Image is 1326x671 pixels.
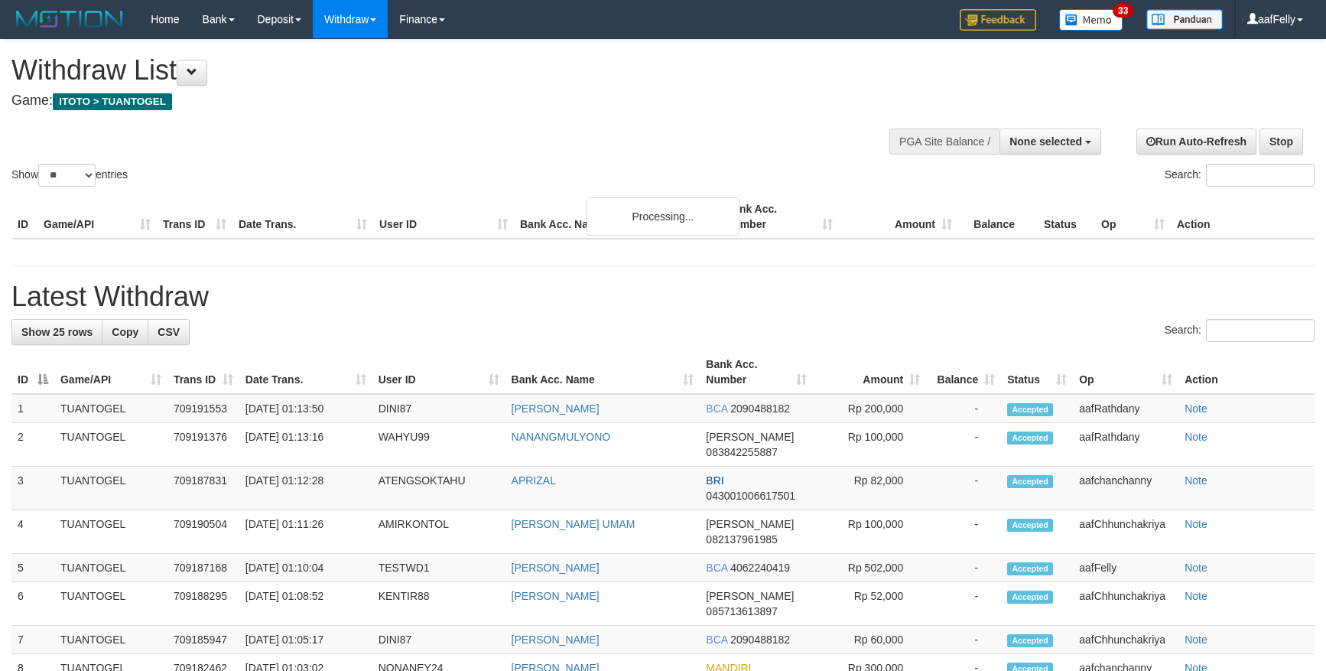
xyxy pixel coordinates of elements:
[167,626,239,654] td: 709185947
[730,402,790,415] span: Copy 2090488182 to clipboard
[37,195,157,239] th: Game/API
[1007,591,1053,604] span: Accepted
[11,93,869,109] h4: Game:
[1038,195,1095,239] th: Status
[11,423,54,467] td: 2
[1073,554,1178,582] td: aafFelly
[1185,431,1207,443] a: Note
[512,431,611,443] a: NANANGMULYONO
[11,195,37,239] th: ID
[11,350,54,394] th: ID: activate to sort column descending
[926,423,1001,467] td: -
[239,394,372,423] td: [DATE] 01:13:50
[148,319,190,345] a: CSV
[926,394,1001,423] td: -
[512,562,600,574] a: [PERSON_NAME]
[1073,350,1178,394] th: Op: activate to sort column ascending
[54,510,167,554] td: TUANTOGEL
[11,282,1315,312] h1: Latest Withdraw
[372,554,505,582] td: TESTWD1
[1007,519,1053,532] span: Accepted
[1007,403,1053,416] span: Accepted
[11,554,54,582] td: 5
[157,195,232,239] th: Trans ID
[1185,562,1207,574] a: Note
[1095,195,1171,239] th: Op
[512,518,635,530] a: [PERSON_NAME] UMAM
[372,394,505,423] td: DINI87
[813,554,926,582] td: Rp 502,000
[512,634,600,646] a: [PERSON_NAME]
[1059,9,1123,31] img: Button%20Memo.svg
[1185,474,1207,487] a: Note
[1073,582,1178,626] td: aafChhunchakriya
[11,626,54,654] td: 7
[706,474,723,487] span: BRI
[1178,350,1315,394] th: Action
[813,510,926,554] td: Rp 100,000
[1073,626,1178,654] td: aafChhunchakriya
[372,467,505,510] td: ATENGSOKTAHU
[1185,402,1207,415] a: Note
[839,195,958,239] th: Amount
[239,467,372,510] td: [DATE] 01:12:28
[54,394,167,423] td: TUANTOGEL
[1165,164,1315,187] label: Search:
[167,582,239,626] td: 709188295
[1171,195,1315,239] th: Action
[53,93,172,110] span: ITOTO > TUANTOGEL
[706,634,727,646] span: BCA
[926,626,1001,654] td: -
[1165,319,1315,342] label: Search:
[1073,394,1178,423] td: aafRathdany
[11,164,128,187] label: Show entries
[813,582,926,626] td: Rp 52,000
[232,195,373,239] th: Date Trans.
[512,402,600,415] a: [PERSON_NAME]
[372,626,505,654] td: DINI87
[813,423,926,467] td: Rp 100,000
[372,350,505,394] th: User ID: activate to sort column ascending
[54,350,167,394] th: Game/API: activate to sort column ascending
[239,582,372,626] td: [DATE] 01:08:52
[730,634,790,646] span: Copy 2090488182 to clipboard
[706,562,727,574] span: BCA
[239,626,372,654] td: [DATE] 01:05:17
[167,554,239,582] td: 709187168
[813,467,926,510] td: Rp 82,000
[54,582,167,626] td: TUANTOGEL
[505,350,700,394] th: Bank Acc. Name: activate to sort column ascending
[1185,634,1207,646] a: Note
[167,394,239,423] td: 709191553
[926,582,1001,626] td: -
[11,8,128,31] img: MOTION_logo.png
[1007,634,1053,647] span: Accepted
[239,510,372,554] td: [DATE] 01:11:26
[372,510,505,554] td: AMIRKONTOL
[706,431,794,443] span: [PERSON_NAME]
[1007,475,1053,488] span: Accepted
[720,195,839,239] th: Bank Acc. Number
[706,533,777,546] span: Copy 082137961985 to clipboard
[700,350,813,394] th: Bank Acc. Number: activate to sort column ascending
[706,446,777,458] span: Copy 083842255887 to clipboard
[102,319,148,345] a: Copy
[239,554,372,582] td: [DATE] 01:10:04
[112,326,138,338] span: Copy
[813,626,926,654] td: Rp 60,000
[239,350,372,394] th: Date Trans.: activate to sort column ascending
[706,490,795,502] span: Copy 043001006617501 to clipboard
[1073,423,1178,467] td: aafRathdany
[926,554,1001,582] td: -
[1185,590,1207,602] a: Note
[167,510,239,554] td: 709190504
[54,423,167,467] td: TUANTOGEL
[1185,518,1207,530] a: Note
[54,626,167,654] td: TUANTOGEL
[1206,319,1315,342] input: Search:
[999,129,1101,155] button: None selected
[373,195,514,239] th: User ID
[1136,129,1256,155] a: Run Auto-Refresh
[1146,9,1223,30] img: panduan.png
[11,582,54,626] td: 6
